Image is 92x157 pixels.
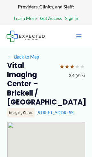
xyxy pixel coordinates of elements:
h2: Vital Imaging Center – Brickell / [GEOGRAPHIC_DATA] [7,61,54,107]
span: ← [7,54,13,60]
a: ←Back to Map [7,52,39,61]
span: ★ [70,61,75,72]
a: Learn More [14,14,37,23]
strong: Providers, Clinics, and Staff: [18,4,74,9]
button: Main menu toggle [72,30,86,43]
span: (625) [76,72,85,80]
a: Sign In [65,14,78,23]
span: ★ [75,61,80,72]
span: ★ [80,61,85,72]
span: ★ [64,61,70,72]
div: Imaging Clinic [7,108,35,117]
img: Expected Healthcare Logo - side, dark font, small [6,31,45,42]
a: Get Access [40,14,62,23]
span: 3.4 [69,72,74,80]
a: [STREET_ADDRESS] [37,110,75,115]
span: ★ [59,61,64,72]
